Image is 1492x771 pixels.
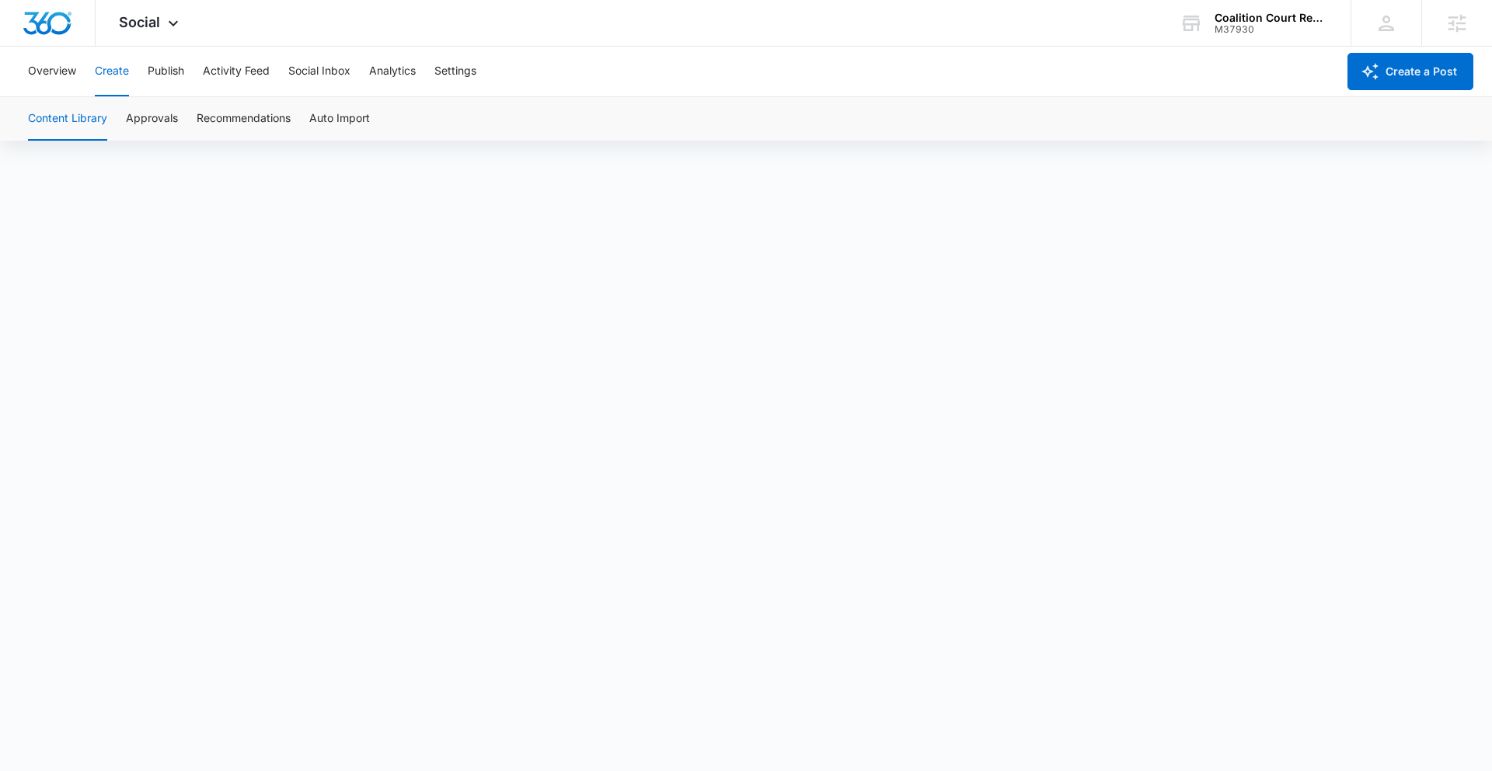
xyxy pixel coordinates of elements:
[203,47,270,96] button: Activity Feed
[1215,24,1328,35] div: account id
[126,97,178,141] button: Approvals
[1347,53,1473,90] button: Create a Post
[28,97,107,141] button: Content Library
[148,47,184,96] button: Publish
[309,97,370,141] button: Auto Import
[28,47,76,96] button: Overview
[119,14,160,30] span: Social
[197,97,291,141] button: Recommendations
[434,47,476,96] button: Settings
[95,47,129,96] button: Create
[369,47,416,96] button: Analytics
[288,47,350,96] button: Social Inbox
[1215,12,1328,24] div: account name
